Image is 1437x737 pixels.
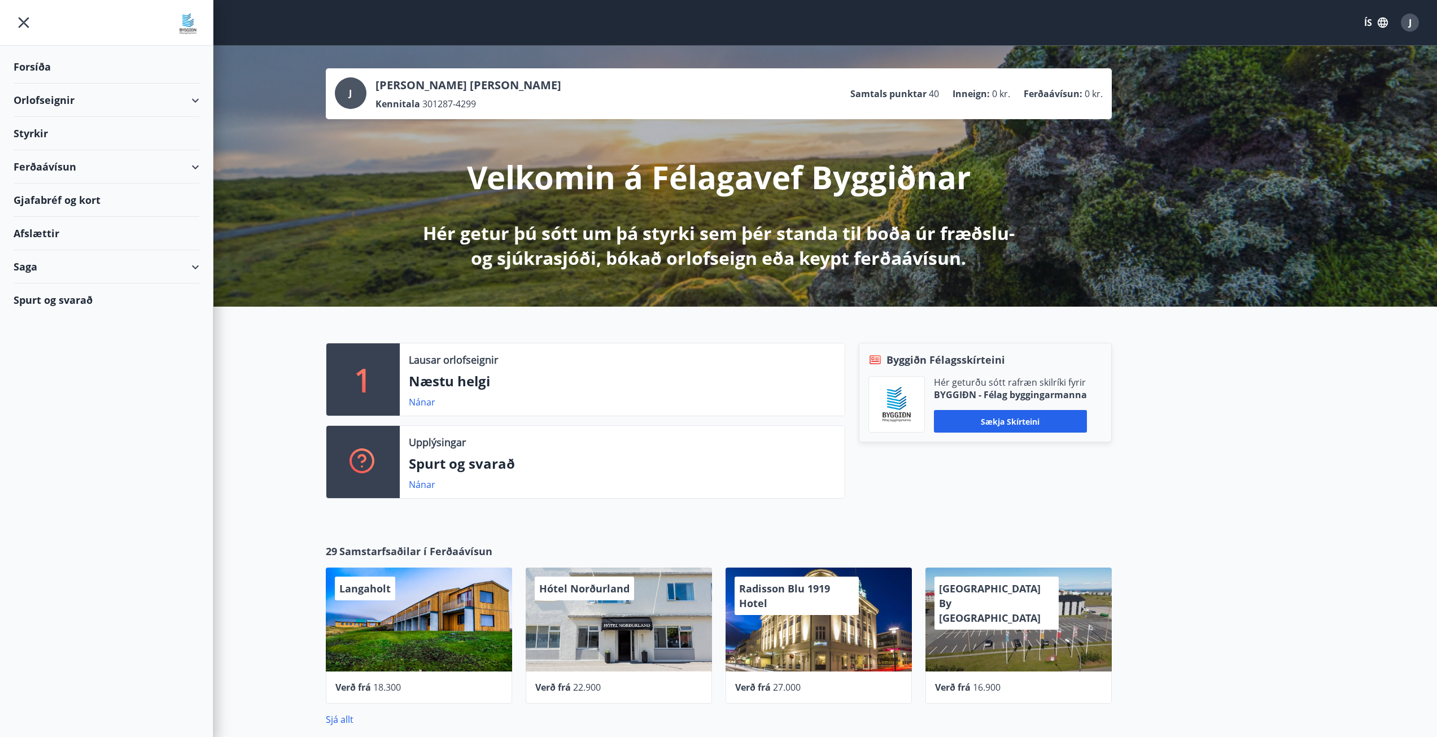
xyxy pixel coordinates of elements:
div: Forsíða [14,50,199,84]
a: Nánar [409,396,435,408]
span: 0 kr. [1085,88,1103,100]
span: Hótel Norðurland [539,582,630,595]
button: Sækja skírteini [934,410,1087,433]
span: Verð frá [935,681,971,694]
span: 16.900 [973,681,1001,694]
span: 27.000 [773,681,801,694]
span: [GEOGRAPHIC_DATA] By [GEOGRAPHIC_DATA] [939,582,1041,625]
span: 0 kr. [992,88,1010,100]
img: union_logo [177,12,199,35]
span: 301287-4299 [422,98,476,110]
span: Samstarfsaðilar í Ferðaávísun [339,544,492,559]
div: Styrkir [14,117,199,150]
div: Ferðaávísun [14,150,199,184]
button: menu [14,12,34,33]
p: Hér geturðu sótt rafræn skilríki fyrir [934,376,1087,389]
p: Hér getur þú sótt um þá styrki sem þér standa til boða úr fræðslu- og sjúkrasjóði, bókað orlofsei... [421,221,1017,271]
div: Orlofseignir [14,84,199,117]
span: 18.300 [373,681,401,694]
button: ÍS [1358,12,1394,33]
span: Verð frá [335,681,371,694]
p: Upplýsingar [409,435,466,450]
p: BYGGIÐN - Félag byggingarmanna [934,389,1087,401]
p: Ferðaávísun : [1024,88,1082,100]
span: Langaholt [339,582,391,595]
span: J [1409,16,1412,29]
span: Verð frá [535,681,571,694]
span: 22.900 [573,681,601,694]
div: Gjafabréf og kort [14,184,199,217]
a: Nánar [409,478,435,491]
span: 29 [326,544,337,559]
img: BKlGVmlTW1Qrz68WFGMFQUcXHWdQd7yePWMkvn3i.png [877,385,916,424]
button: J [1396,9,1423,36]
p: Lausar orlofseignir [409,352,498,367]
p: Kennitala [375,98,420,110]
span: 40 [929,88,939,100]
p: [PERSON_NAME] [PERSON_NAME] [375,77,561,93]
div: Spurt og svarað [14,284,199,316]
a: Sjá allt [326,713,353,726]
p: Inneign : [953,88,990,100]
p: Spurt og svarað [409,454,836,473]
span: J [349,87,352,99]
p: 1 [354,358,372,401]
p: Næstu helgi [409,372,836,391]
span: Radisson Blu 1919 Hotel [739,582,830,610]
div: Afslættir [14,217,199,250]
p: Samtals punktar [850,88,927,100]
span: Byggiðn Félagsskírteini [886,352,1005,367]
div: Saga [14,250,199,284]
p: Velkomin á Félagavef Byggiðnar [467,155,971,198]
span: Verð frá [735,681,771,694]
